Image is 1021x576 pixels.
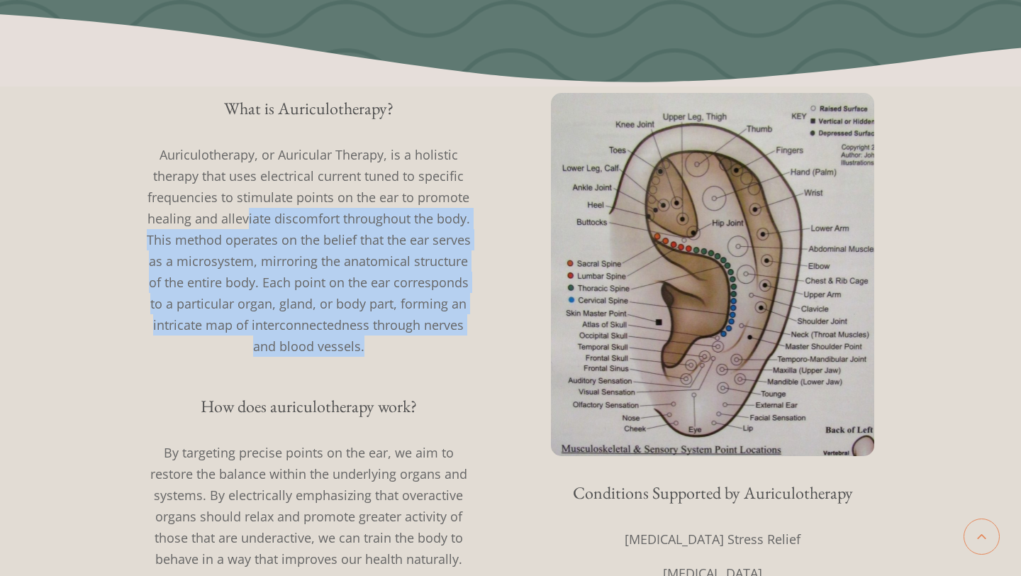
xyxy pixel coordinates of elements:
h2: What is Auriculotherapy? [142,100,475,117]
a: Scroll to top [964,519,1000,555]
p: Auriculotherapy, or Auricular Therapy, is a holistic therapy that uses electrical current tuned t... [142,144,475,357]
p: [MEDICAL_DATA] Stress Relief [518,528,908,550]
p: By targeting precise points on the ear, we aim to restore the balance within the underlying organ... [142,442,475,570]
h2: Conditions Supported by Auriculotherapy [518,484,908,502]
h2: How does auriculotherapy work? [142,398,475,415]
